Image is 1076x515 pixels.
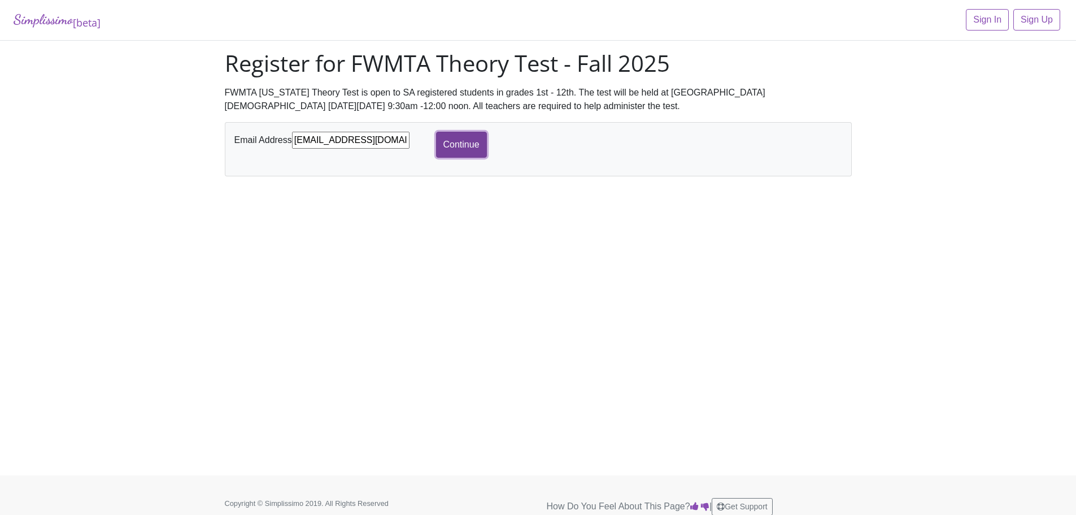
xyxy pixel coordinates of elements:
p: Copyright © Simplissimo 2019. All Rights Reserved [225,498,422,509]
sub: [beta] [73,16,101,29]
a: Sign In [966,9,1009,31]
h1: Register for FWMTA Theory Test - Fall 2025 [225,50,852,77]
div: Email Address [232,132,436,149]
a: Sign Up [1013,9,1060,31]
input: Continue [436,132,487,158]
a: Simplissimo[beta] [14,9,101,31]
div: FWMTA [US_STATE] Theory Test is open to SA registered students in grades 1st - 12th. The test wil... [225,86,852,113]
